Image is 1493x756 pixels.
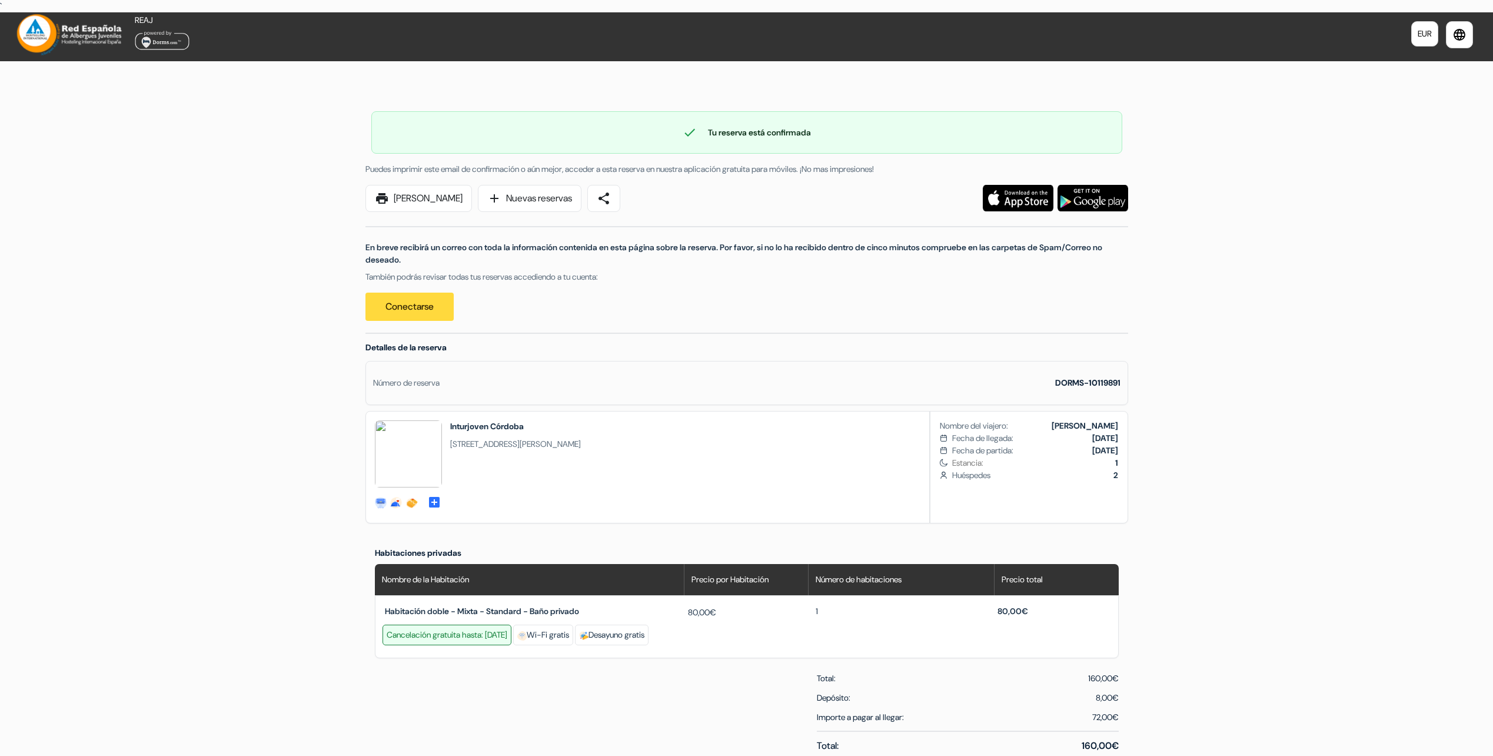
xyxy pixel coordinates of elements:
span: 160,00€ [1082,739,1119,753]
strong: DORMS-10119891 [1055,377,1120,388]
i: language [1452,28,1467,42]
span: add_box [427,495,441,507]
span: Nombre de la Habitación [382,573,469,586]
span: Importe a pagar al llegar: [817,711,904,724]
span: Huéspedes [952,469,1118,482]
a: addNuevas reservas [478,185,581,212]
div: Wi-Fi gratis [513,625,573,645]
div: Cancelación gratuita hasta: [DATE] [383,625,511,645]
span: REAJ [135,15,153,25]
a: language [1446,21,1473,48]
p: En breve recibirá un correo con toda la información contenida en esta página sobre la reserva. Po... [365,241,1128,266]
b: [DATE] [1092,433,1118,443]
b: [PERSON_NAME] [1052,420,1118,431]
img: Descarga la aplicación gratuita [1058,185,1128,211]
b: [DATE] [1092,445,1118,456]
span: [STREET_ADDRESS][PERSON_NAME] [450,438,581,450]
img: AmRcYg47UmMGOVQx [375,420,442,488]
span: Nombre del viajero: [940,420,1008,432]
span: Habitaciones privadas [375,548,461,558]
span: share [597,191,611,205]
span: Total: [817,739,839,753]
a: print[PERSON_NAME] [365,185,472,212]
a: add_box [427,495,441,507]
a: EUR [1411,21,1438,47]
b: 2 [1113,470,1118,480]
span: 80,00€ [688,606,716,619]
span: 160,00€ [1088,672,1119,685]
span: 80,00€ [997,606,1028,616]
span: check [683,125,697,140]
span: Puedes imprimir este email de confirmación o aún mejor, acceder a esta reserva en nuestra aplicac... [365,164,874,174]
span: Habitación doble - Mixta - Standard - Baño privado [385,606,579,616]
img: Descarga la aplicación gratuita [983,185,1053,211]
span: Fecha de partida: [952,445,1013,457]
h2: Inturjoven Córdoba [450,420,581,432]
span: Precio por Habitación [691,573,769,586]
span: Fecha de llegada: [952,432,1013,445]
span: Total: [817,672,836,685]
img: freeBreakfast.svg [579,631,588,641]
a: share [587,185,620,212]
span: Depósito: [817,692,850,704]
span: 72,00€ [1092,711,1119,724]
a: Conectarse [365,293,454,321]
span: Detalles de la reserva [365,342,447,353]
div: Número de reserva [373,377,440,389]
span: print [375,191,389,205]
span: add [487,191,501,205]
p: También podrás revisar todas tus reservas accediendo a tu cuenta: [365,271,1128,283]
div: Tu reserva está confirmada [372,125,1122,140]
b: 1 [1115,457,1118,468]
span: Estancia: [952,457,1118,469]
img: freeWifi.svg [517,631,527,641]
div: Desayuno gratis [575,625,649,645]
div: 8,00€ [1096,692,1119,704]
div: 1 [816,605,990,618]
span: Precio total [1002,573,1043,586]
span: Número de habitaciones [816,573,902,586]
